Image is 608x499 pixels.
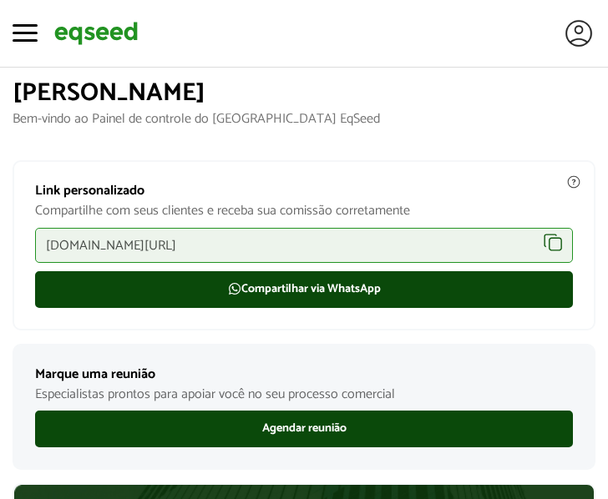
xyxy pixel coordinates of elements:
[35,411,573,447] a: Agendar reunião
[228,282,241,295] img: FaWhatsapp.svg
[35,183,573,199] p: Link personalizado
[13,79,595,107] h1: [PERSON_NAME]
[54,19,138,47] img: EqSeed
[35,366,573,382] p: Marque uma reunião
[566,174,581,189] img: agent-meulink-info2.svg
[35,203,573,219] p: Compartilhe com seus clientes e receba sua comissão corretamente
[13,111,595,127] p: Bem-vindo ao Painel de controle do [GEOGRAPHIC_DATA] EqSeed
[35,386,573,402] p: Especialistas prontos para apoiar você no seu processo comercial
[35,271,573,308] a: Compartilhar via WhatsApp
[35,228,573,263] div: [DOMAIN_NAME][URL]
